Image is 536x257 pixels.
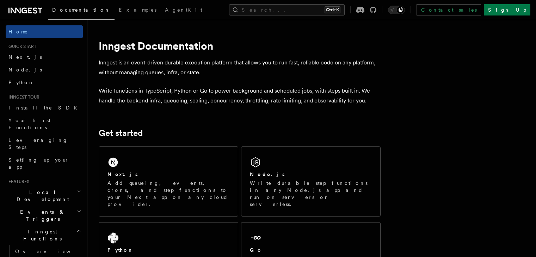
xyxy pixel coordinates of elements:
[48,2,115,20] a: Documentation
[8,118,50,130] span: Your first Functions
[250,246,263,253] h2: Go
[6,228,76,242] span: Inngest Functions
[8,67,42,73] span: Node.js
[6,179,29,184] span: Features
[6,76,83,89] a: Python
[6,134,83,153] a: Leveraging Steps
[99,58,381,77] p: Inngest is an event-driven durable execution platform that allows you to run fast, reliable code ...
[8,137,68,150] span: Leveraging Steps
[417,4,481,15] a: Contact sales
[241,146,381,217] a: Node.jsWrite durable step functions in any Node.js app and run on servers or serverless.
[99,86,381,106] p: Write functions in TypeScript, Python or Go to power background and scheduled jobs, with steps bu...
[250,171,285,178] h2: Node.js
[6,25,83,38] a: Home
[6,44,36,49] span: Quick start
[115,2,161,19] a: Examples
[6,114,83,134] a: Your first Functions
[119,7,156,13] span: Examples
[388,6,405,14] button: Toggle dark mode
[107,180,229,208] p: Add queueing, events, crons, and step functions to your Next app on any cloud provider.
[325,6,340,13] kbd: Ctrl+K
[52,7,110,13] span: Documentation
[6,208,77,222] span: Events & Triggers
[8,28,28,35] span: Home
[8,105,81,111] span: Install the SDK
[8,157,69,170] span: Setting up your app
[6,153,83,173] a: Setting up your app
[99,128,143,138] a: Get started
[6,225,83,245] button: Inngest Functions
[8,54,42,60] span: Next.js
[15,249,88,254] span: Overview
[250,180,372,208] p: Write durable step functions in any Node.js app and run on servers or serverless.
[107,246,134,253] h2: Python
[484,4,530,15] a: Sign Up
[8,80,34,85] span: Python
[99,146,238,217] a: Next.jsAdd queueing, events, crons, and step functions to your Next app on any cloud provider.
[161,2,207,19] a: AgentKit
[6,101,83,114] a: Install the SDK
[6,63,83,76] a: Node.js
[99,39,381,52] h1: Inngest Documentation
[229,4,345,15] button: Search...Ctrl+K
[165,7,202,13] span: AgentKit
[6,186,83,206] button: Local Development
[6,206,83,225] button: Events & Triggers
[6,51,83,63] a: Next.js
[6,94,39,100] span: Inngest tour
[6,189,77,203] span: Local Development
[107,171,138,178] h2: Next.js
